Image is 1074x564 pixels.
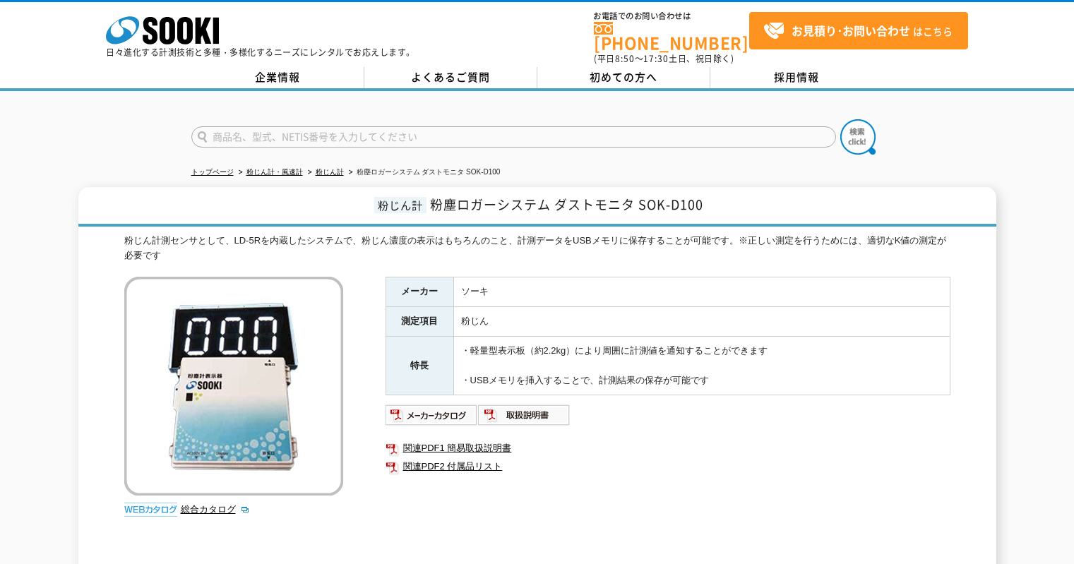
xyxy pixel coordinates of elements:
[181,504,250,515] a: 総合カタログ
[840,119,876,155] img: btn_search.png
[430,195,703,214] span: 粉塵ロガーシステム ダストモニタ SOK-D100
[191,67,364,88] a: 企業情報
[594,52,734,65] span: (平日 ～ 土日、祝日除く)
[386,307,453,337] th: 測定項目
[710,67,883,88] a: 採用情報
[386,439,950,457] a: 関連PDF1 簡易取扱説明書
[386,337,453,395] th: 特長
[191,168,234,176] a: トップページ
[346,165,501,180] li: 粉塵ロガーシステム ダストモニタ SOK-D100
[386,457,950,476] a: 関連PDF2 付属品リスト
[749,12,968,49] a: お見積り･お問い合わせはこちら
[453,307,950,337] td: 粉じん
[615,52,635,65] span: 8:50
[792,22,910,39] strong: お見積り･お問い合わせ
[453,337,950,395] td: ・軽量型表示板（約2.2kg）により周囲に計測値を通知することができます ・USBメモリを挿入することで、計測結果の保存が可能です
[246,168,303,176] a: 粉じん計・風速計
[386,277,453,307] th: メーカー
[478,414,571,424] a: 取扱説明書
[386,414,478,424] a: メーカーカタログ
[643,52,669,65] span: 17:30
[537,67,710,88] a: 初めての方へ
[763,20,953,42] span: はこちら
[478,404,571,426] img: 取扱説明書
[316,168,344,176] a: 粉じん計
[594,22,749,51] a: [PHONE_NUMBER]
[191,126,836,148] input: 商品名、型式、NETIS番号を入力してください
[386,404,478,426] img: メーカーカタログ
[124,234,950,263] div: 粉じん計測センサとして、LD-5Rを内蔵したシステムで、粉じん濃度の表示はもちろんのこと、計測データをUSBメモリに保存することが可能です。※正しい測定を行うためには、適切なK値の測定が必要です
[124,277,343,496] img: 粉塵ロガーシステム ダストモニタ SOK-D100
[124,503,177,517] img: webカタログ
[590,69,657,85] span: 初めての方へ
[374,197,426,213] span: 粉じん計
[594,12,749,20] span: お電話でのお問い合わせは
[106,48,415,56] p: 日々進化する計測技術と多種・多様化するニーズにレンタルでお応えします。
[364,67,537,88] a: よくあるご質問
[453,277,950,307] td: ソーキ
